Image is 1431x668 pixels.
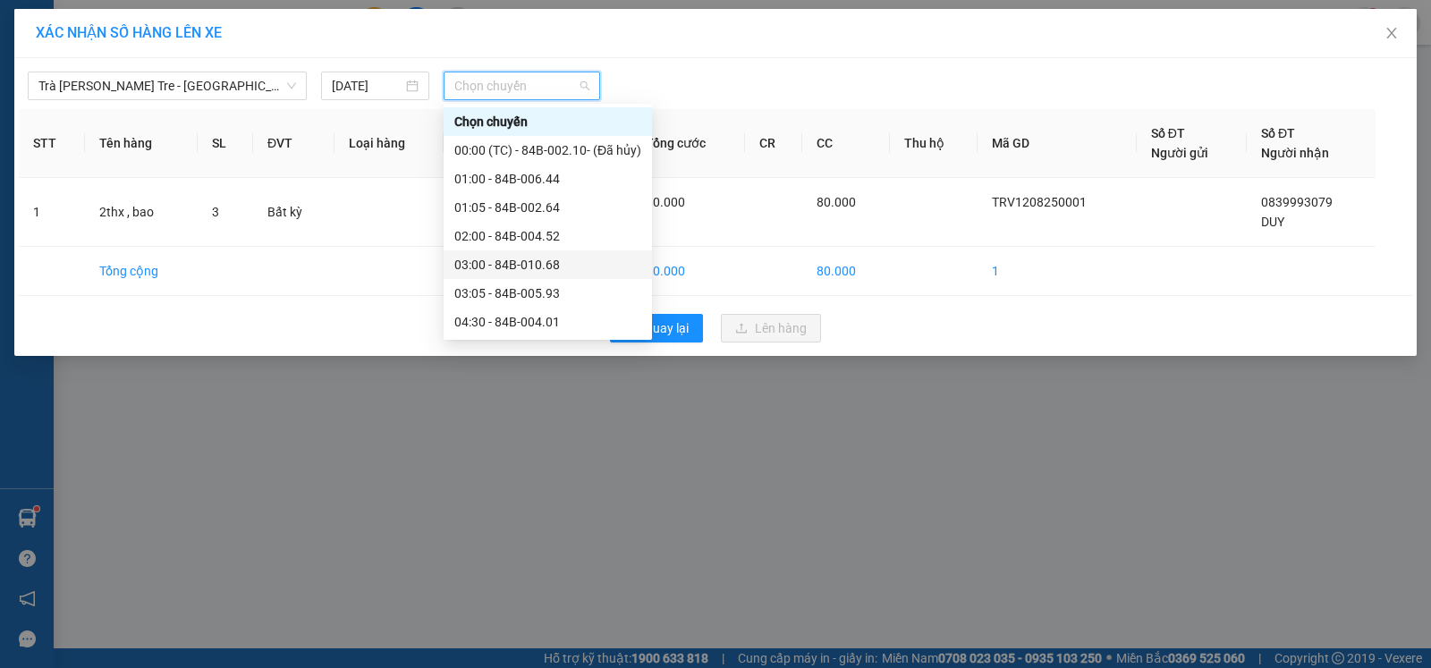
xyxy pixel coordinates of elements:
span: Gửi: [15,17,43,36]
span: Nhận: [171,15,214,34]
th: Mã GD [978,109,1136,178]
th: CC [802,109,890,178]
button: uploadLên hàng [721,314,821,342]
span: 0839993079 [1261,195,1333,209]
button: rollbackQuay lại [610,314,703,342]
div: DUY [171,55,352,77]
div: 80.000 [168,113,354,138]
span: DUY [1261,215,1284,229]
td: Bất kỳ [253,178,334,247]
div: 03:05 - 84B-005.93 [454,283,641,303]
span: CC : [168,117,193,136]
input: 12/08/2025 [332,76,402,96]
span: 80.000 [817,195,856,209]
span: XÁC NHẬN SỐ HÀNG LÊN XE [36,24,222,41]
td: 80.000 [802,247,890,296]
span: TRV1208250001 [992,195,1087,209]
td: 2thx , bao [85,178,198,247]
span: 3 [212,205,219,219]
span: Người nhận [1261,146,1329,160]
div: Chọn chuyến [444,107,652,136]
th: SL [198,109,253,178]
th: Thu hộ [890,109,978,178]
th: STT [19,109,85,178]
div: 00:00 (TC) - 84B-002.10 - (Đã hủy) [454,140,641,160]
div: [GEOGRAPHIC_DATA] [171,15,352,55]
th: CR [745,109,802,178]
th: Tên hàng [85,109,198,178]
th: Tổng cước [631,109,745,178]
span: Người gửi [1151,146,1208,160]
span: Số ĐT [1151,126,1185,140]
span: Chọn chuyến [454,72,589,99]
span: Quay lại [644,318,689,338]
td: Tổng cộng [85,247,198,296]
div: 04:30 - 84B-004.01 [454,312,641,332]
div: 02:00 - 84B-004.52 [454,226,641,246]
div: 01:05 - 84B-002.64 [454,198,641,217]
div: Chọn chuyến [454,112,641,131]
td: 80.000 [631,247,745,296]
th: Loại hàng [334,109,444,178]
span: Trà Vinh - Bến Tre - Sài Gòn [38,72,296,99]
button: Close [1367,9,1417,59]
td: 1 [19,178,85,247]
span: Số ĐT [1261,126,1295,140]
div: 0839993079 [171,77,352,102]
div: 03:00 - 84B-010.68 [454,255,641,275]
span: 80.000 [646,195,685,209]
th: ĐVT [253,109,334,178]
td: 1 [978,247,1136,296]
span: close [1384,26,1399,40]
div: 01:00 - 84B-006.44 [454,169,641,189]
div: Trà [PERSON_NAME] [15,15,158,58]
